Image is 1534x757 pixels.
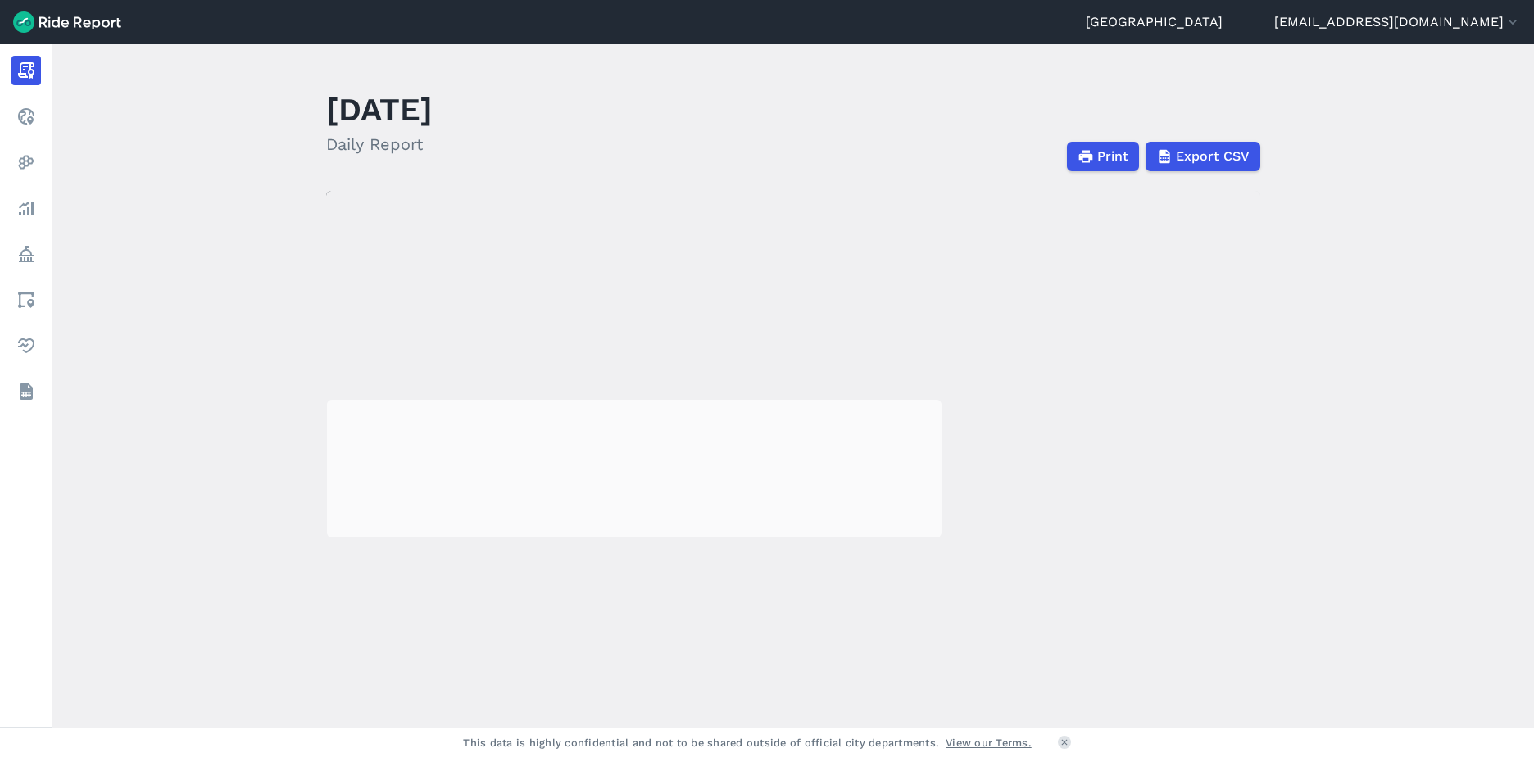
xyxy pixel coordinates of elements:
div: loading [327,400,942,537]
a: Realtime [11,102,41,131]
a: View our Terms. [946,735,1032,750]
a: Report [11,56,41,85]
h2: Daily Report [326,132,433,156]
a: Health [11,331,41,360]
a: Policy [11,239,41,269]
a: [GEOGRAPHIC_DATA] [1086,12,1223,32]
a: Areas [11,285,41,315]
button: Print [1067,142,1139,171]
button: [EMAIL_ADDRESS][DOMAIN_NAME] [1274,12,1521,32]
h1: [DATE] [326,87,433,132]
button: Export CSV [1146,142,1260,171]
span: Export CSV [1176,147,1250,166]
a: Analyze [11,193,41,223]
img: Ride Report [13,11,121,33]
a: Datasets [11,377,41,406]
a: Heatmaps [11,147,41,177]
span: Print [1097,147,1128,166]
